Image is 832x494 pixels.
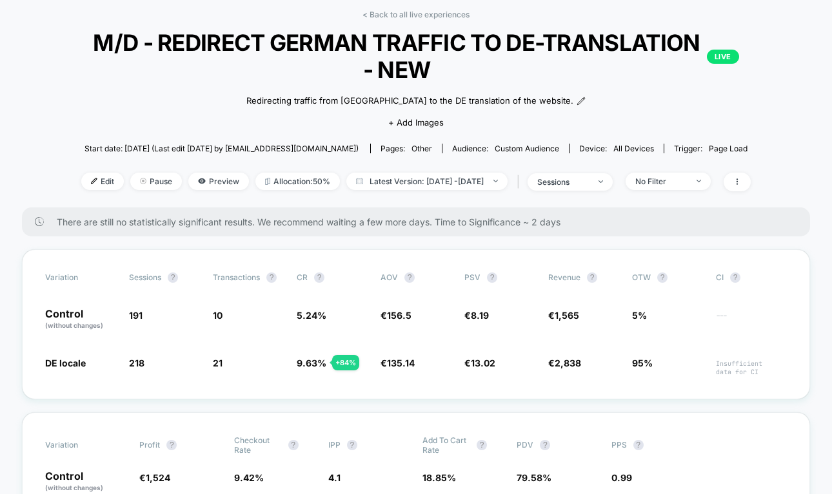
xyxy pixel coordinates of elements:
span: (without changes) [45,484,103,491]
span: all devices [613,144,654,153]
span: 156.5 [387,310,411,321]
button: ? [540,440,550,450]
button: ? [730,272,740,283]
span: Latest Version: [DATE] - [DATE] [346,173,508,190]
span: CI [716,272,787,283]
span: € [464,310,489,321]
span: 5.24 % [297,310,326,321]
button: ? [314,272,324,283]
span: 9.42 % [234,472,264,483]
span: 1,524 [146,472,170,483]
span: OTW [632,272,703,283]
span: 1,565 [555,310,579,321]
span: 135.14 [387,357,415,368]
span: There are still no statistically significant results. We recommend waiting a few more days . Time... [57,216,784,227]
button: ? [168,272,178,283]
button: ? [288,440,299,450]
span: 191 [129,310,143,321]
p: LIVE [707,50,739,64]
span: 18.85 % [422,472,456,483]
span: 9.63 % [297,357,326,368]
span: Profit [139,440,160,450]
span: € [548,310,579,321]
div: sessions [537,177,589,187]
span: Insufficient data for CI [716,359,787,376]
button: ? [487,272,497,283]
span: Sessions [129,272,161,282]
img: edit [91,178,97,184]
span: AOV [381,272,398,282]
span: Variation [45,272,116,283]
span: Pause [130,173,182,190]
div: Trigger: [674,144,748,153]
span: 21 [213,357,223,368]
span: 2,838 [555,357,581,368]
span: Transactions [213,272,260,282]
span: € [139,472,170,483]
span: Variation [45,435,116,455]
p: Control [45,471,126,493]
span: 95% [632,357,653,368]
img: calendar [356,178,363,184]
span: € [381,357,415,368]
span: Preview [188,173,249,190]
div: Audience: [452,144,559,153]
span: 4.1 [328,472,341,483]
span: PPS [611,440,627,450]
span: Checkout Rate [234,435,282,455]
button: ? [404,272,415,283]
div: + 84 % [332,355,359,370]
img: end [493,180,498,182]
span: 0.99 [611,472,632,483]
img: end [697,180,701,182]
span: € [381,310,411,321]
span: Page Load [709,144,748,153]
button: ? [633,440,644,450]
span: DE locale [45,357,86,368]
span: Start date: [DATE] (Last edit [DATE] by [EMAIL_ADDRESS][DOMAIN_NAME]) [84,144,359,153]
span: 13.02 [471,357,495,368]
span: (without changes) [45,321,103,329]
span: € [464,357,495,368]
span: Allocation: 50% [255,173,340,190]
span: other [411,144,432,153]
span: + Add Images [388,117,444,128]
span: Redirecting traffic from [GEOGRAPHIC_DATA] to the DE translation of the website. [246,95,573,108]
span: Edit [81,173,124,190]
div: No Filter [635,176,687,186]
span: IPP [328,440,341,450]
a: < Back to all live experiences [362,10,470,19]
img: rebalance [265,178,270,185]
span: M/D - REDIRECT GERMAN TRAFFIC TO DE-TRANSLATION - NEW [93,29,739,83]
button: ? [587,272,597,283]
span: Revenue [548,272,580,282]
button: ? [166,440,177,450]
img: end [140,178,146,184]
span: | [514,173,528,191]
span: € [548,357,581,368]
div: Pages: [381,144,432,153]
span: PDV [517,440,533,450]
span: 79.58 % [517,472,551,483]
span: 5% [632,310,647,321]
span: 10 [213,310,223,321]
span: --- [716,312,787,330]
img: end [599,180,603,183]
button: ? [657,272,668,283]
span: PSV [464,272,480,282]
button: ? [347,440,357,450]
p: Control [45,309,116,330]
span: CR [297,272,308,282]
span: Custom Audience [495,144,559,153]
button: ? [477,440,487,450]
button: ? [266,272,277,283]
span: 8.19 [471,310,489,321]
span: Device: [569,144,664,153]
span: Add To Cart Rate [422,435,470,455]
span: 218 [129,357,144,368]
